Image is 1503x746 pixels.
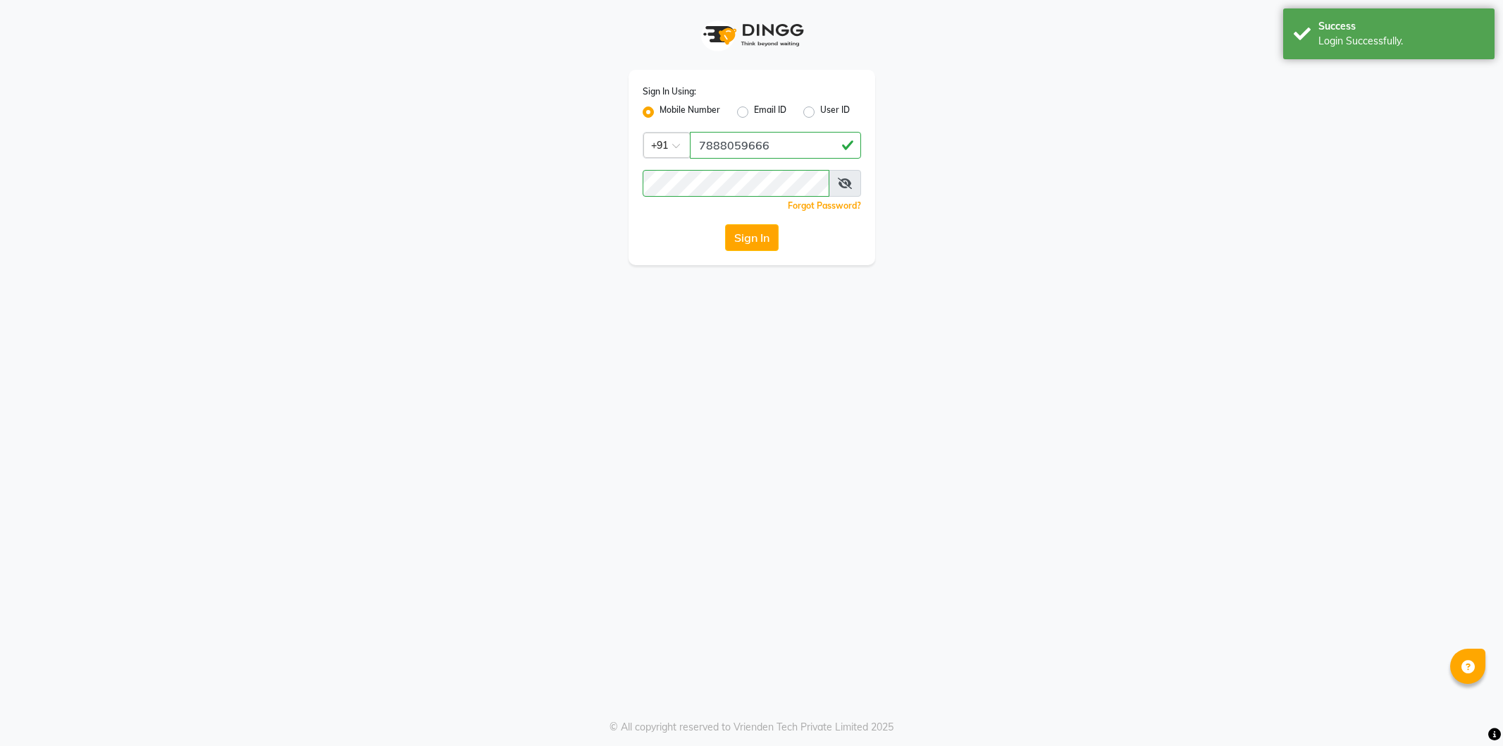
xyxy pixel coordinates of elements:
[660,104,720,121] label: Mobile Number
[1318,34,1484,49] div: Login Successfully.
[643,170,829,197] input: Username
[1318,19,1484,34] div: Success
[754,104,786,121] label: Email ID
[690,132,861,159] input: Username
[643,85,696,98] label: Sign In Using:
[788,200,861,211] a: Forgot Password?
[725,224,779,251] button: Sign In
[820,104,850,121] label: User ID
[695,14,808,56] img: logo1.svg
